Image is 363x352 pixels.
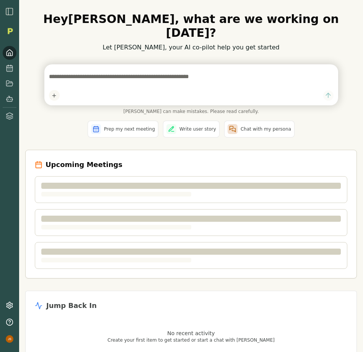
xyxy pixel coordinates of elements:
p: Create your first item to get started or start a chat with [PERSON_NAME] [35,337,347,343]
span: Chat with my persona [241,126,291,132]
h1: Hey [PERSON_NAME] , what are we working on [DATE]? [25,12,357,40]
button: Send message [323,90,334,101]
h2: Upcoming Meetings [46,159,122,170]
button: Help [3,315,16,329]
span: Write user story [179,126,216,132]
button: Add content to chat [49,90,60,101]
span: Prep my next meeting [104,126,155,132]
img: profile [6,335,13,343]
p: Let [PERSON_NAME], your AI co-pilot help you get started [25,43,357,52]
img: Organization logo [4,25,16,37]
h2: Jump Back In [46,300,97,311]
button: Write user story [163,121,220,138]
button: Chat with my persona [224,121,295,138]
button: Prep my next meeting [88,121,158,138]
img: sidebar [5,7,14,16]
span: [PERSON_NAME] can make mistakes. Please read carefully. [44,108,338,115]
p: No recent activity [35,329,347,337]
